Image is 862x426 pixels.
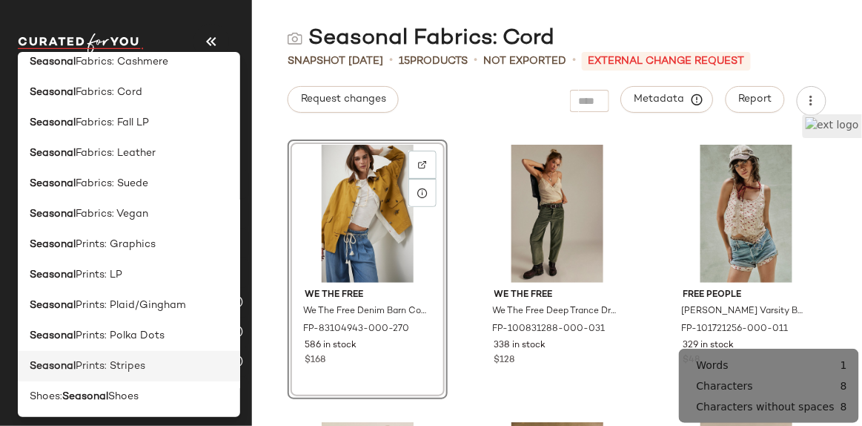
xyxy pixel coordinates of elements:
div: Seasonal Fabrics: Cord [288,24,554,53]
span: FP-83104943-000-270 [303,323,409,336]
b: Seasonal [30,358,76,374]
p: External Change Request [582,52,751,71]
b: Seasonal [30,145,76,161]
b: Seasonal [30,85,76,100]
span: Report [738,94,772,105]
img: 100831288_031_a [483,145,632,283]
b: Seasonal [30,54,76,70]
span: Metadata [634,93,701,106]
b: Seasonal [30,176,76,191]
button: Report [726,86,785,113]
img: 83104943_270_a [293,145,442,283]
span: • [572,52,576,70]
button: Metadata [621,86,714,113]
span: [PERSON_NAME] Varsity Baseball Hat by Free People in White [682,305,808,318]
span: Fabrics: Fall LP [76,115,149,131]
img: 101721256_011_f [672,145,821,283]
span: 338 in stock [494,339,546,353]
span: Fabrics: Cord [76,85,142,100]
span: Prints: LP [76,267,122,283]
span: 15 [399,56,410,67]
span: Prints: Plaid/Gingham [76,298,186,313]
span: • [389,52,393,70]
b: Seasonal [30,237,76,252]
b: Seasonal [30,267,76,283]
span: Prints: Polka Dots [76,328,165,344]
span: FP-100831288-000-031 [493,323,606,336]
span: Prints: Stripes [76,358,145,374]
span: 329 in stock [683,339,735,353]
img: svg%3e [418,160,427,169]
button: Request changes [288,86,399,113]
span: $128 [494,354,515,367]
span: FP-101721256-000-011 [682,323,789,336]
span: Shoes [108,389,139,404]
span: Fabrics: Cashmere [76,54,168,70]
b: Seasonal [30,115,76,131]
span: Prints: Graphics [76,237,156,252]
span: Fabrics: Leather [76,145,156,161]
span: Fabrics: Vegan [76,206,148,222]
b: Seasonal [62,389,108,404]
span: Shoes: [30,389,62,404]
span: Free People [683,289,809,302]
span: Fabrics: Suede [76,176,148,191]
span: Not Exported [483,53,566,69]
span: We The Free Deep Trance Dropped Corduroy Jeans at Free People in Green, Size: 30 [493,305,619,318]
img: svg%3e [288,31,302,46]
div: Products [399,53,468,69]
span: We The Free Denim Barn Coat Jacket at Free People in Yellow, Size: XL [303,305,429,318]
span: We The Free [494,289,620,302]
span: • [474,52,477,70]
b: Seasonal [30,206,76,222]
span: Request changes [300,94,386,105]
b: Seasonal [30,298,76,313]
span: Snapshot [DATE] [288,53,383,69]
b: Seasonal [30,328,76,344]
img: cfy_white_logo.C9jOOHJF.svg [18,33,144,54]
